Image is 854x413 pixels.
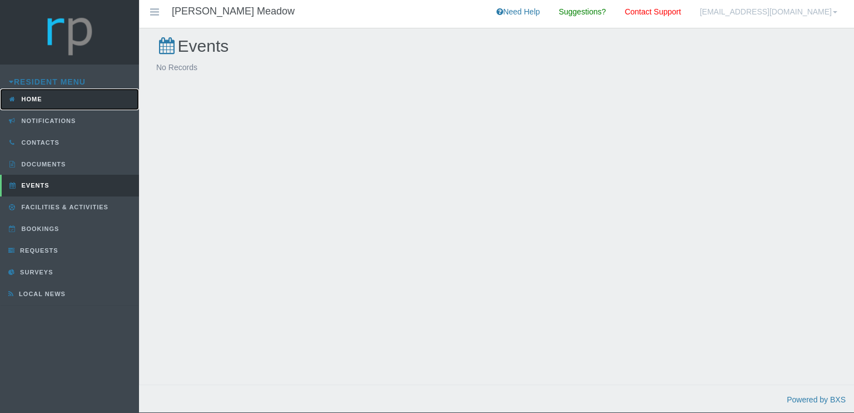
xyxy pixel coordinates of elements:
[19,204,108,210] span: Facilities & Activities
[17,247,58,254] span: Requests
[16,291,66,297] span: Local News
[19,117,76,124] span: Notifications
[17,269,53,276] span: Surveys
[19,225,59,232] span: Bookings
[172,6,295,17] h4: [PERSON_NAME] Meadow
[156,61,837,74] div: No Records
[9,77,86,86] a: Resident Menu
[19,182,49,189] span: Events
[787,395,846,404] a: Powered by BXS
[19,96,42,102] span: Home
[19,139,59,146] span: Contacts
[19,161,66,168] span: Documents
[156,37,837,55] h2: Events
